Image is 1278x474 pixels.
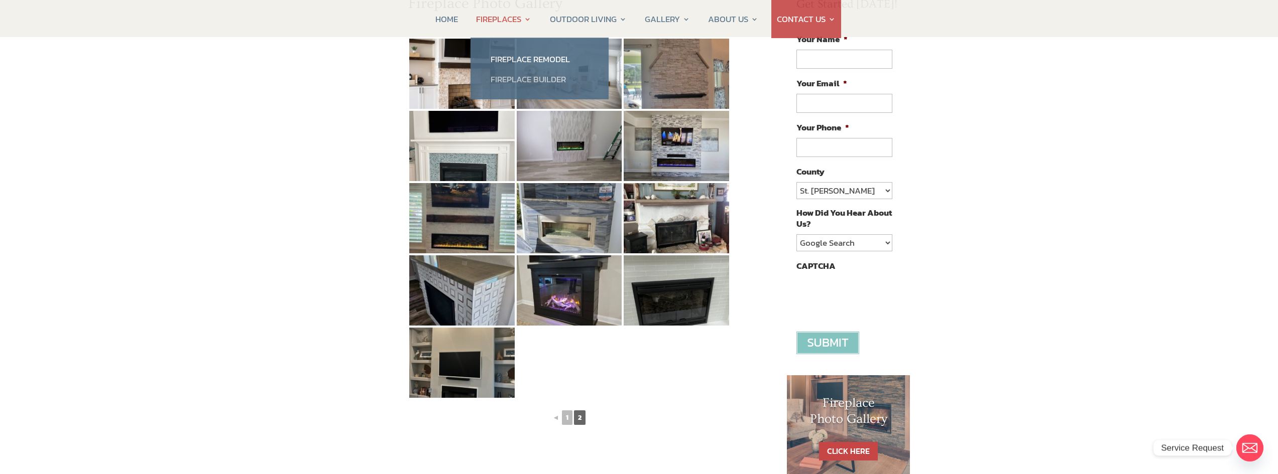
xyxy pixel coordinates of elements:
[796,34,848,45] label: Your Name
[796,122,849,133] label: Your Phone
[409,328,515,398] img: 37
[807,395,890,431] h1: Fireplace Photo Gallery
[517,183,622,253] img: 32
[624,255,729,326] img: 36
[409,255,515,326] img: 34
[624,39,729,109] img: 27
[481,49,599,69] a: Fireplace Remodel
[1236,434,1263,461] a: Email
[551,411,560,424] a: ◄
[517,255,622,326] img: 35
[409,183,515,253] img: 31
[574,410,586,425] span: 2
[517,111,622,181] img: 29
[481,69,599,89] a: Fireplace Builder
[562,410,572,425] a: 1
[624,183,729,253] img: 33
[624,111,729,181] img: 30
[409,111,515,181] img: 28
[796,207,892,229] label: How Did You Hear About Us?
[819,442,878,460] a: CLICK HERE
[796,260,836,271] label: CAPTCHA
[409,39,515,109] img: 25
[796,78,847,89] label: Your Email
[796,166,825,177] label: County
[796,332,859,354] input: Submit
[796,276,949,315] iframe: reCAPTCHA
